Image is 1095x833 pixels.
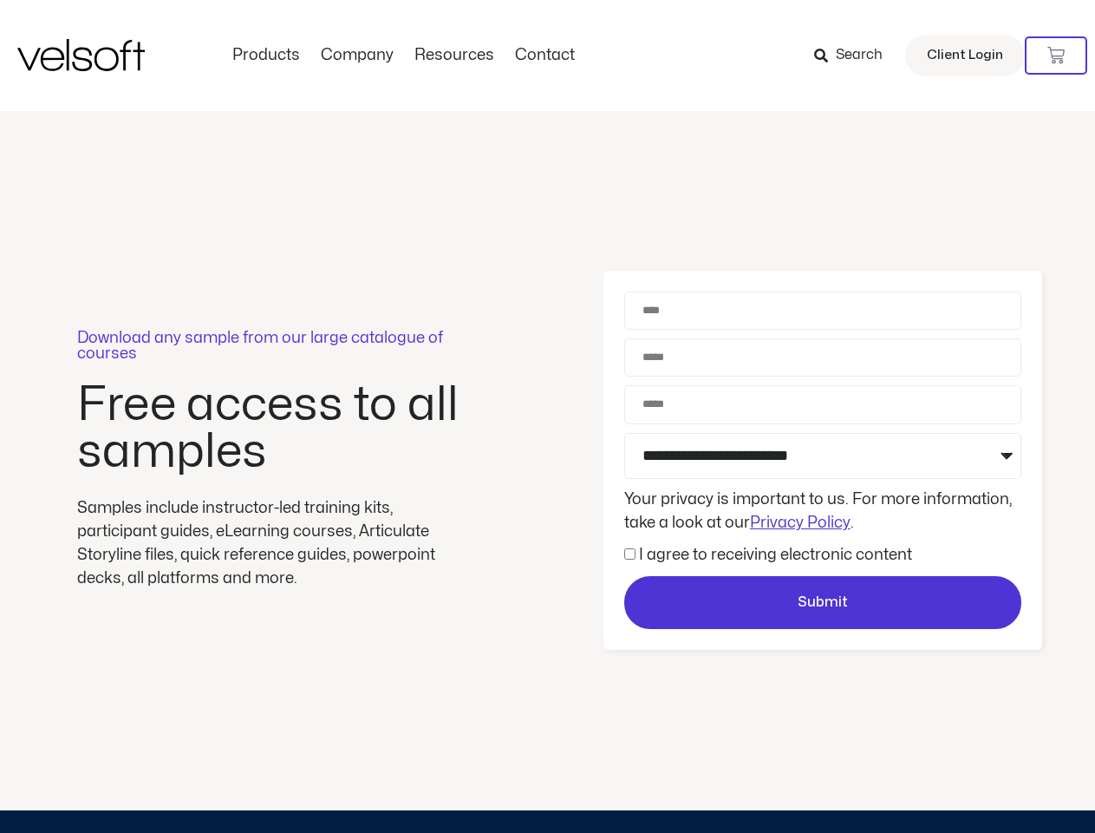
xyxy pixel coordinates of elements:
[77,331,467,362] p: Download any sample from our large catalogue of courses
[836,44,883,67] span: Search
[310,46,404,65] a: CompanyMenu Toggle
[814,41,895,70] a: Search
[620,488,1026,535] div: Your privacy is important to us. For more information, take a look at our .
[927,44,1003,67] span: Client Login
[222,46,310,65] a: ProductsMenu Toggle
[798,592,848,614] span: Submit
[624,576,1021,630] button: Submit
[404,46,505,65] a: ResourcesMenu Toggle
[750,515,851,530] a: Privacy Policy
[905,35,1025,76] a: Client Login
[505,46,585,65] a: ContactMenu Toggle
[222,46,585,65] nav: Menu
[77,382,467,476] h2: Free access to all samples
[639,548,912,562] label: I agree to receiving electronic content
[77,496,467,590] div: Samples include instructor-led training kits, participant guides, eLearning courses, Articulate S...
[17,39,145,71] img: Velsoft Training Materials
